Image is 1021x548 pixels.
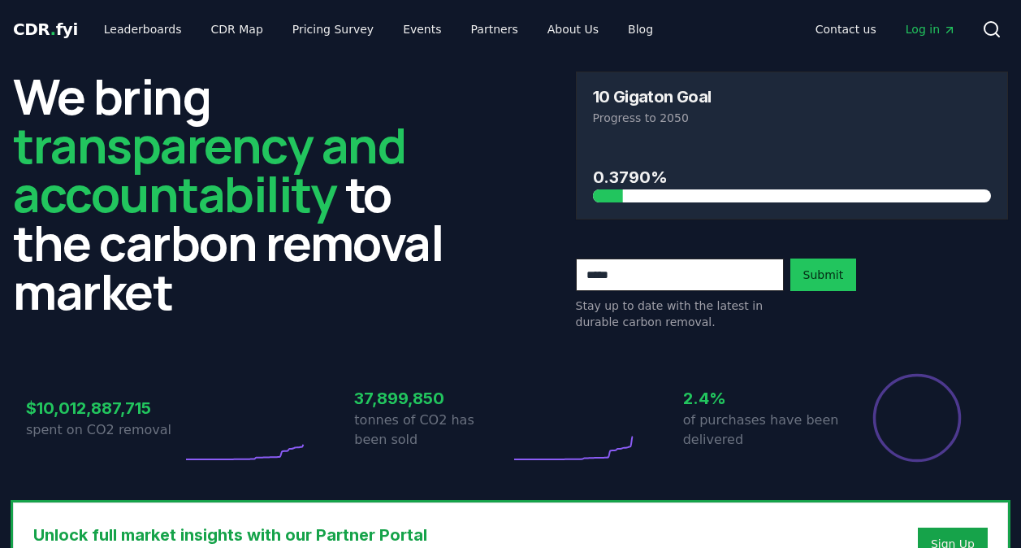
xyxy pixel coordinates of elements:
h3: 37,899,850 [354,386,510,411]
h3: $10,012,887,715 [26,396,182,420]
h3: 2.4% [683,386,839,411]
p: spent on CO2 removal [26,420,182,440]
a: Events [390,15,454,44]
a: Pricing Survey [279,15,387,44]
p: tonnes of CO2 has been sold [354,411,510,450]
p: Stay up to date with the latest in durable carbon removal. [576,298,784,330]
nav: Main [91,15,666,44]
h2: We bring to the carbon removal market [13,72,446,315]
h3: 10 Gigaton Goal [593,89,712,105]
span: transparency and accountability [13,111,405,227]
a: CDR.fyi [13,18,78,41]
a: Blog [615,15,666,44]
span: Log in [906,21,956,37]
span: CDR fyi [13,20,78,39]
p: Progress to 2050 [593,110,992,126]
h3: Unlock full market insights with our Partner Portal [33,523,741,547]
p: of purchases have been delivered [683,411,839,450]
a: CDR Map [198,15,276,44]
h3: 0.3790% [593,165,992,189]
nav: Main [803,15,969,44]
a: Contact us [803,15,889,44]
a: Leaderboards [91,15,195,44]
a: Partners [458,15,531,44]
a: About Us [534,15,612,44]
div: Percentage of sales delivered [872,372,963,463]
button: Submit [790,259,857,291]
a: Log in [893,15,969,44]
span: . [50,20,56,39]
